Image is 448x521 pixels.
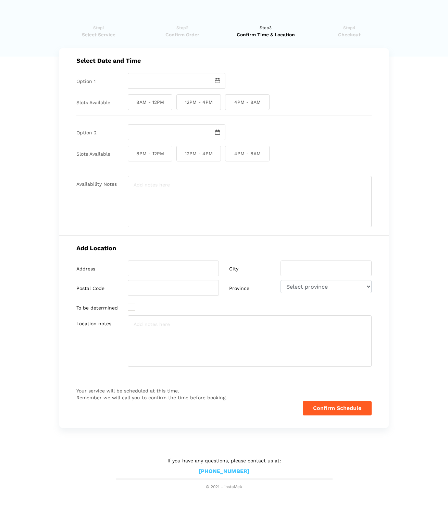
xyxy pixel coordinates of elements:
span: Checkout [310,31,389,38]
h5: Select Date and Time [76,57,372,64]
label: Address [76,266,95,272]
label: Location notes [76,321,111,327]
span: Your service will be scheduled at this time. Remember we will call you to confirm the time before... [76,387,227,401]
label: To be determined [76,305,118,311]
a: Step3 [226,24,305,38]
a: Step2 [143,24,222,38]
h5: Add Location [76,244,372,252]
span: 12PM - 4PM [176,94,221,110]
label: Option 2 [76,130,97,136]
label: City [229,266,238,272]
span: 4PM - 8AM [225,94,270,110]
label: Slots Available [76,100,110,106]
span: 8AM - 12PM [128,94,172,110]
label: Availability Notes [76,181,117,187]
a: [PHONE_NUMBER] [199,468,249,475]
span: Confirm Order [143,31,222,38]
span: 12PM - 4PM [176,146,221,161]
label: Postal Code [76,286,104,291]
span: Select Service [59,31,138,38]
label: Option 1 [76,78,96,84]
span: 8PM - 12PM [128,146,172,161]
a: Step1 [59,24,138,38]
p: If you have any questions, please contact us at: [116,457,332,464]
button: Confirm Schedule [303,401,372,415]
a: Step4 [310,24,389,38]
span: © 2021 - instaMek [116,484,332,490]
label: Slots Available [76,151,110,157]
span: 4PM - 8AM [225,146,270,161]
span: Confirm Time & Location [226,31,305,38]
label: Province [229,286,249,291]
